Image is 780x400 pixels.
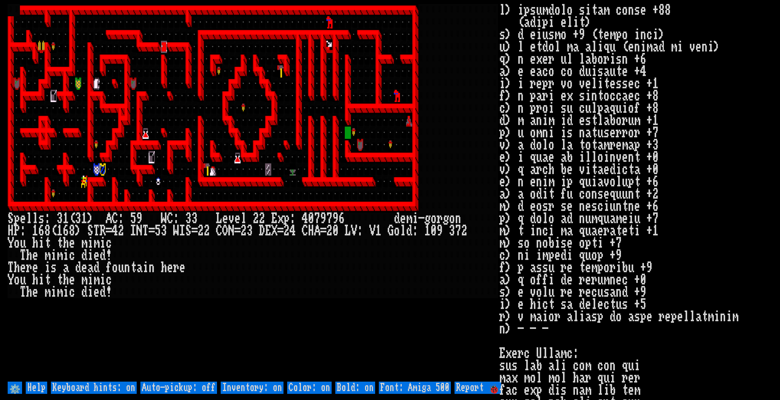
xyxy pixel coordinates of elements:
div: a [63,261,69,274]
div: 0 [308,212,314,225]
div: 5 [130,212,136,225]
div: 3 [449,225,455,237]
div: i [100,274,106,286]
div: d [93,261,100,274]
div: h [14,261,20,274]
div: 9 [437,225,443,237]
stats: l) ipsumdolo sitam conse +88 (adipi elit) s) d eiusmo +9 (tempo inci) u) l etdol ma aliqu (enimad... [499,4,772,380]
div: 2 [283,225,290,237]
div: f [106,261,112,274]
div: ) [87,212,93,225]
div: r [26,261,32,274]
input: Auto-pickup: off [140,382,217,394]
div: m [57,286,63,298]
div: n [149,261,155,274]
div: 7 [326,212,333,225]
div: H [308,225,314,237]
div: m [81,274,87,286]
div: 2 [259,212,265,225]
div: d [100,286,106,298]
div: r [173,261,179,274]
div: i [87,286,93,298]
div: 2 [118,225,124,237]
div: L [345,225,351,237]
div: e [179,261,185,274]
div: d [100,249,106,261]
div: i [38,237,44,249]
div: ( [51,225,57,237]
div: o [394,225,400,237]
div: 3 [185,212,192,225]
input: Font: Amiga 500 [379,382,451,394]
div: 0 [431,225,437,237]
div: s [51,261,57,274]
div: t [57,237,63,249]
div: t [57,274,63,286]
div: i [87,237,93,249]
div: 3 [57,212,63,225]
div: n [455,212,461,225]
div: I [179,225,185,237]
div: i [87,274,93,286]
div: N [136,225,143,237]
div: X [271,225,277,237]
div: = [106,225,112,237]
div: : [44,212,51,225]
div: t [44,274,51,286]
div: m [57,249,63,261]
div: H [8,225,14,237]
div: i [38,274,44,286]
div: 2 [198,225,204,237]
div: 1 [63,212,69,225]
div: W [161,212,167,225]
div: = [192,225,198,237]
div: C [167,212,173,225]
div: C [302,225,308,237]
div: p [14,212,20,225]
div: 1 [32,225,38,237]
div: = [149,225,155,237]
div: t [44,237,51,249]
div: d [81,286,87,298]
div: m [44,286,51,298]
div: e [167,261,173,274]
div: e [69,274,75,286]
div: = [234,225,241,237]
div: 1 [57,225,63,237]
div: 4 [302,212,308,225]
div: 9 [333,212,339,225]
div: C [112,212,118,225]
div: T [20,249,26,261]
div: c [106,237,112,249]
div: : [20,225,26,237]
div: i [51,249,57,261]
div: 3 [192,212,198,225]
div: 2 [204,225,210,237]
div: 5 [155,225,161,237]
div: i [143,261,149,274]
input: Keyboard hints: on [51,382,137,394]
div: a [87,261,93,274]
input: Inventory: on [221,382,283,394]
div: o [14,274,20,286]
div: l [32,212,38,225]
div: ! [106,286,112,298]
div: : [357,225,363,237]
div: 1 [81,212,87,225]
div: c [69,286,75,298]
div: e [32,261,38,274]
div: 0 [333,225,339,237]
div: Y [8,237,14,249]
div: 2 [461,225,467,237]
div: e [93,286,100,298]
div: S [185,225,192,237]
div: e [69,237,75,249]
div: i [100,237,106,249]
div: a [136,261,143,274]
div: A [314,225,320,237]
div: 8 [44,225,51,237]
div: 3 [247,225,253,237]
div: i [63,286,69,298]
div: : [118,212,124,225]
div: ! [106,249,112,261]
